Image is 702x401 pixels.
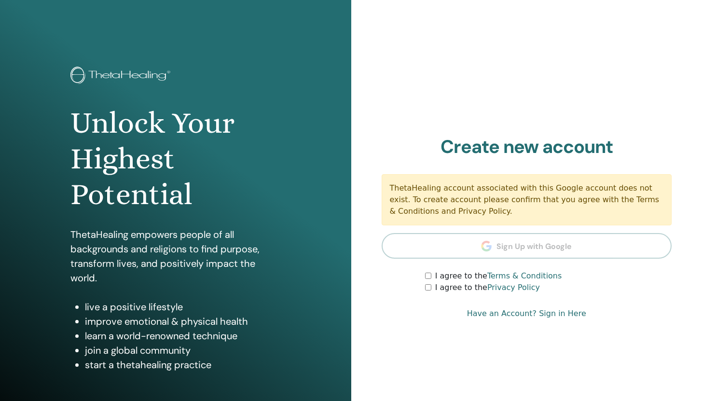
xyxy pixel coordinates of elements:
p: ThetaHealing empowers people of all backgrounds and religions to find purpose, transform lives, a... [70,227,280,285]
div: ThetaHealing account associated with this Google account does not exist. To create account please... [382,174,672,225]
h2: Create new account [382,136,672,158]
h1: Unlock Your Highest Potential [70,105,280,213]
li: learn a world-renowned technique [85,329,280,343]
a: Terms & Conditions [487,271,562,280]
li: join a global community [85,343,280,358]
label: I agree to the [435,282,540,293]
li: improve emotional & physical health [85,314,280,329]
label: I agree to the [435,270,562,282]
a: Have an Account? Sign in Here [467,308,586,319]
li: start a thetahealing practice [85,358,280,372]
li: live a positive lifestyle [85,300,280,314]
a: Privacy Policy [487,283,540,292]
